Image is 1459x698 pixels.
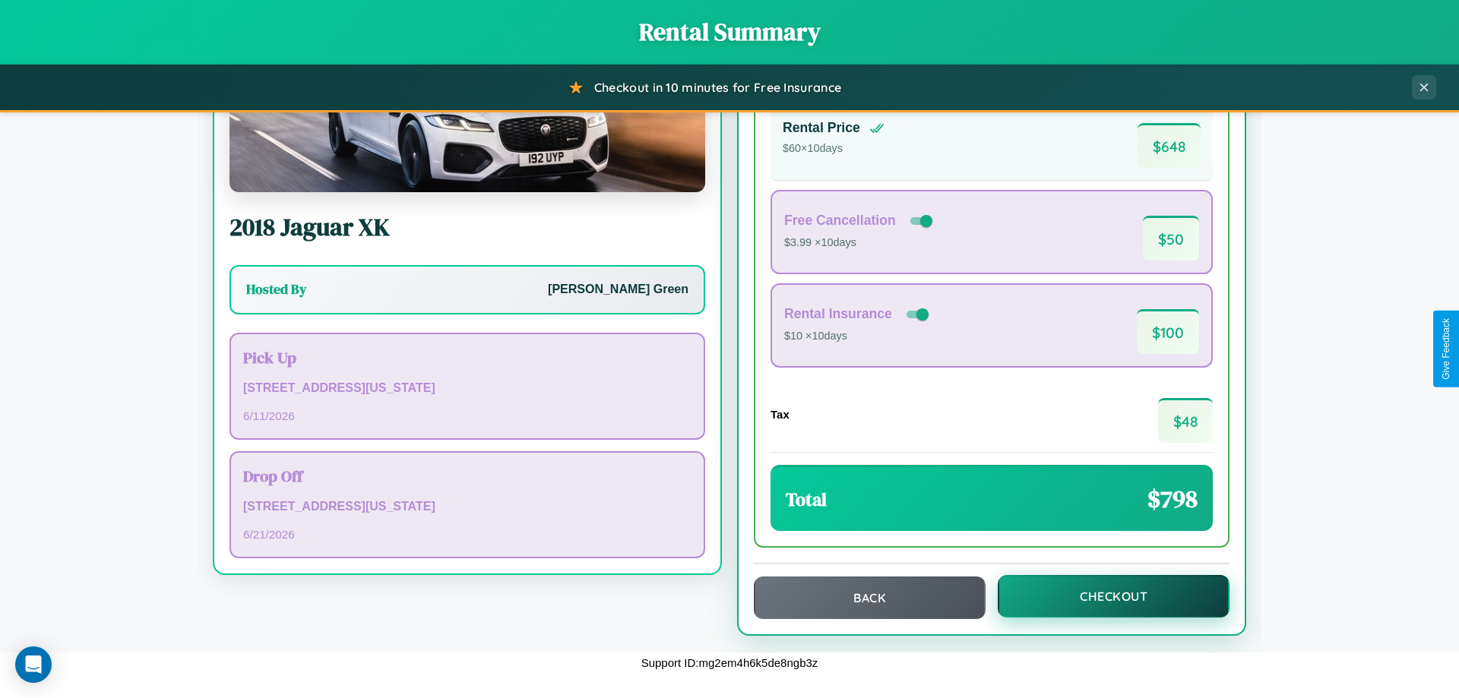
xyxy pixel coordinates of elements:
[1147,482,1198,516] span: $ 798
[15,646,52,683] div: Open Intercom Messenger
[243,346,692,368] h3: Pick Up
[1158,398,1213,443] span: $ 48
[15,15,1444,49] h1: Rental Summary
[784,233,935,253] p: $3.99 × 10 days
[243,406,692,426] p: 6 / 11 / 2026
[243,524,692,545] p: 6 / 21 / 2026
[784,306,892,322] h4: Rental Insurance
[1441,318,1451,380] div: Give Feedback
[1137,309,1199,354] span: $ 100
[1138,123,1201,168] span: $ 648
[784,327,932,346] p: $10 × 10 days
[246,280,306,298] h3: Hosted By
[548,279,688,301] p: [PERSON_NAME] Green
[784,213,896,229] h4: Free Cancellation
[243,496,692,518] p: [STREET_ADDRESS][US_STATE]
[243,465,692,487] h3: Drop Off
[1143,216,1199,261] span: $ 50
[783,120,860,136] h4: Rental Price
[641,652,818,673] p: Support ID: mg2em4h6k5de8ngb3z
[229,40,705,192] img: Jaguar XK
[998,575,1230,617] button: Checkout
[243,377,692,400] p: [STREET_ADDRESS][US_STATE]
[771,408,790,421] h4: Tax
[786,487,827,512] h3: Total
[783,139,885,159] p: $ 60 × 10 days
[754,576,986,619] button: Back
[229,210,705,244] h2: 2018 Jaguar XK
[594,80,841,95] span: Checkout in 10 minutes for Free Insurance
